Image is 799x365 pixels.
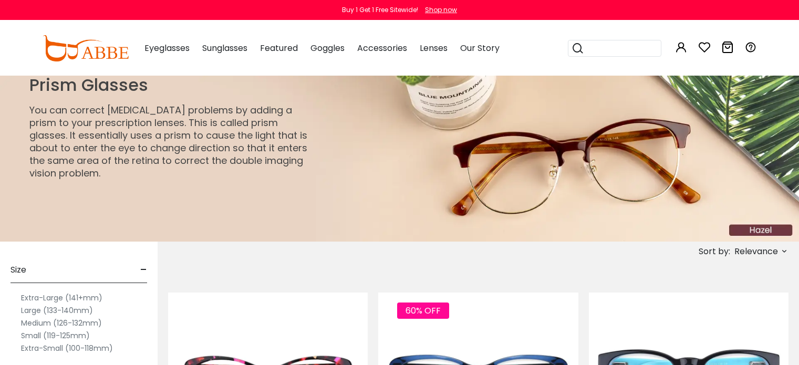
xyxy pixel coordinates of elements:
span: Sort by: [699,245,730,257]
span: - [140,257,147,283]
span: Eyeglasses [144,42,190,54]
a: Shop now [420,5,457,14]
span: Goggles [310,42,345,54]
span: Sunglasses [202,42,247,54]
span: 60% OFF [397,303,449,319]
img: abbeglasses.com [43,35,129,61]
label: Extra-Large (141+mm) [21,291,102,304]
label: Large (133-140mm) [21,304,93,317]
span: Featured [260,42,298,54]
span: Accessories [357,42,407,54]
h1: Prism Glasses [29,75,315,95]
label: Small (119-125mm) [21,329,90,342]
label: Extra-Small (100-118mm) [21,342,113,354]
span: Lenses [420,42,448,54]
p: You can correct [MEDICAL_DATA] problems by adding a prism to your prescription lenses. This is ca... [29,104,315,180]
div: Shop now [425,5,457,15]
span: Relevance [734,242,778,261]
span: Our Story [460,42,500,54]
label: Medium (126-132mm) [21,317,102,329]
div: Buy 1 Get 1 Free Sitewide! [342,5,418,15]
span: Size [11,257,26,283]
